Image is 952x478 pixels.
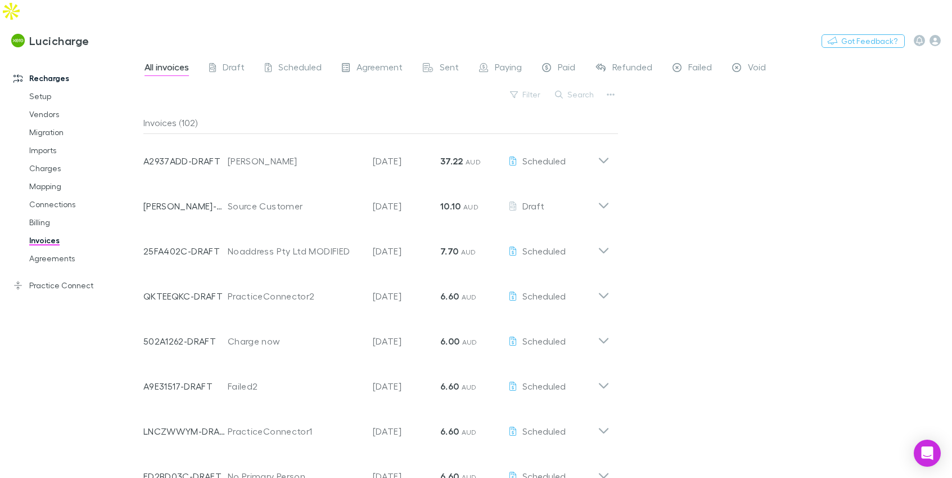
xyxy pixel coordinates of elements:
span: Sent [440,61,459,76]
span: AUD [463,203,479,211]
span: Scheduled [522,245,566,256]
div: [PERSON_NAME]-0092Source Customer[DATE]10.10 AUDDraft [134,179,619,224]
p: A2937ADD-DRAFT [143,154,228,168]
span: Scheduled [278,61,322,76]
strong: 10.10 [440,200,461,212]
div: Noaddress Pty Ltd MODIFIED [228,244,362,258]
div: LNCZWWYM-DRAFTPracticeConnector1[DATE]6.60 AUDScheduled [134,404,619,449]
p: 25FA402C-DRAFT [143,244,228,258]
span: Scheduled [522,336,566,346]
a: Migration [18,123,141,141]
div: Source Customer [228,199,362,213]
span: Paying [495,61,522,76]
strong: 37.22 [440,155,463,167]
p: A9E31517-DRAFT [143,379,228,393]
button: Filter [504,88,547,101]
p: [DATE] [373,289,440,303]
span: AUD [462,293,477,301]
a: Invoices [18,231,141,249]
a: Imports [18,141,141,159]
p: [PERSON_NAME]-0092 [143,199,228,213]
span: Scheduled [522,381,566,391]
a: Vendors [18,105,141,123]
a: Billing [18,213,141,231]
strong: 6.60 [440,291,459,302]
span: AUD [466,158,481,166]
a: Recharges [2,69,141,87]
a: Lucicharge [4,27,96,54]
strong: 6.00 [440,336,459,347]
div: [PERSON_NAME] [228,154,362,168]
div: PracticeConnector1 [228,425,362,438]
span: Scheduled [522,155,566,166]
span: Draft [223,61,245,76]
img: Lucicharge's Logo [11,34,25,47]
span: Scheduled [522,426,566,436]
p: [DATE] [373,425,440,438]
span: Void [748,61,766,76]
a: Setup [18,87,141,105]
div: QKTEEQKC-DRAFTPracticeConnector2[DATE]6.60 AUDScheduled [134,269,619,314]
p: [DATE] [373,154,440,168]
button: Search [549,88,601,101]
div: Failed2 [228,379,362,393]
span: AUD [461,248,476,256]
div: 25FA402C-DRAFTNoaddress Pty Ltd MODIFIED[DATE]7.70 AUDScheduled [134,224,619,269]
a: Agreements [18,249,141,267]
a: Mapping [18,177,141,195]
strong: 7.70 [440,245,458,257]
span: Refunded [612,61,652,76]
div: Charge now [228,334,362,348]
a: Charges [18,159,141,177]
p: QKTEEQKC-DRAFT [143,289,228,303]
span: All invoices [145,61,189,76]
p: [DATE] [373,379,440,393]
h3: Lucicharge [29,34,89,47]
strong: 6.60 [440,381,459,392]
span: AUD [462,383,477,391]
button: Got Feedback? [822,34,905,48]
strong: 6.60 [440,426,459,437]
div: PracticeConnector2 [228,289,362,303]
p: [DATE] [373,199,440,213]
div: 502A1262-DRAFTCharge now[DATE]6.00 AUDScheduled [134,314,619,359]
div: Open Intercom Messenger [914,440,941,467]
p: [DATE] [373,244,440,258]
p: LNCZWWYM-DRAFT [143,425,228,438]
p: 502A1262-DRAFT [143,334,228,348]
span: Agreement [357,61,403,76]
span: Failed [688,61,712,76]
a: Practice Connect [2,276,141,294]
div: A2937ADD-DRAFT[PERSON_NAME][DATE]37.22 AUDScheduled [134,134,619,179]
span: Draft [522,200,544,211]
span: AUD [462,428,477,436]
p: [DATE] [373,334,440,348]
div: A9E31517-DRAFTFailed2[DATE]6.60 AUDScheduled [134,359,619,404]
a: Connections [18,195,141,213]
span: Paid [558,61,575,76]
span: Scheduled [522,291,566,301]
span: AUD [462,338,477,346]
